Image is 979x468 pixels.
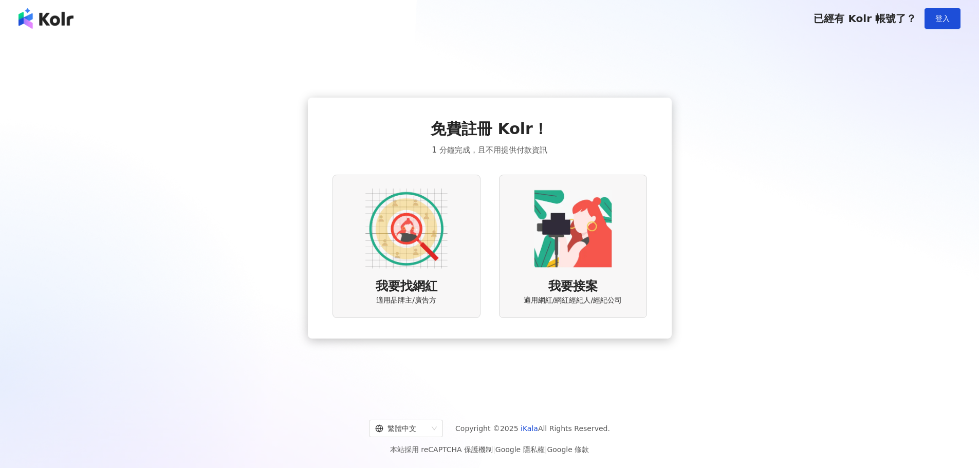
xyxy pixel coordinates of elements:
img: AD identity option [365,188,448,270]
span: | [545,445,547,454]
span: 免費註冊 Kolr！ [431,118,548,140]
a: Google 隱私權 [495,445,545,454]
span: 本站採用 reCAPTCHA 保護機制 [390,443,589,456]
span: 我要接案 [548,278,598,295]
a: iKala [521,424,538,433]
span: 適用網紅/網紅經紀人/經紀公司 [524,295,622,306]
span: | [493,445,495,454]
span: 適用品牌主/廣告方 [376,295,436,306]
span: Copyright © 2025 All Rights Reserved. [455,422,610,435]
img: KOL identity option [532,188,614,270]
span: 1 分鐘完成，且不用提供付款資訊 [432,144,547,156]
img: logo [19,8,73,29]
button: 登入 [925,8,960,29]
span: 已經有 Kolr 帳號了？ [814,12,916,25]
div: 繁體中文 [375,420,428,437]
span: 我要找網紅 [376,278,437,295]
span: 登入 [935,14,950,23]
a: Google 條款 [547,445,589,454]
